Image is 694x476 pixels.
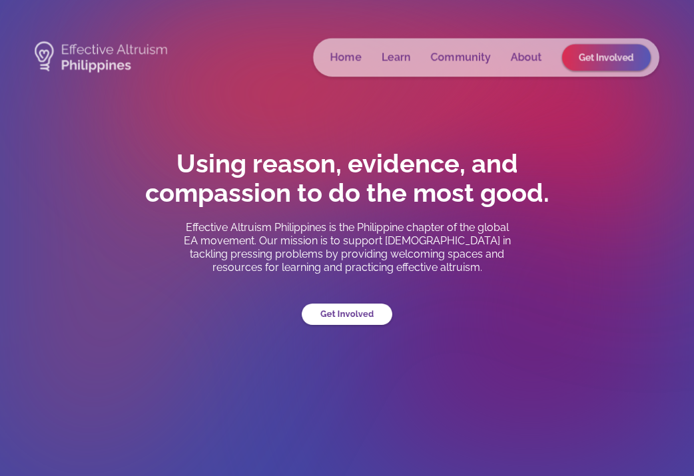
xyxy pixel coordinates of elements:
p: Effective Altruism Philippines is the Philippine chapter of the global EA movement. Our mission i... [180,221,514,274]
span: Get Involved [579,51,634,62]
a: About [511,50,542,63]
a: Get Involved [302,304,392,325]
h1: Using reason, evidence, and compassion to do the most good. [114,149,580,208]
a: Community [431,50,491,63]
a: Home [330,50,362,63]
a: Get Involved [562,43,651,70]
a: Learn [382,50,411,63]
